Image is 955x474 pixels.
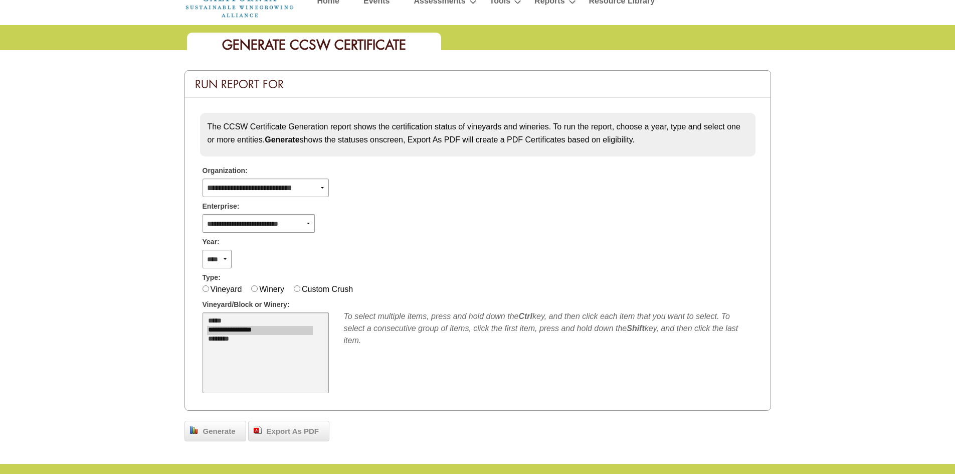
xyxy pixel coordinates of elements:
span: Export As PDF [262,426,324,437]
span: Generate CCSW Certificate [222,36,406,54]
img: doc_pdf.png [254,426,262,434]
span: Vineyard/Block or Winery: [203,299,290,310]
span: Type: [203,272,221,283]
strong: Generate [265,135,299,144]
span: Year: [203,237,220,247]
img: chart_bar.png [190,426,198,434]
a: Generate [184,421,246,442]
b: Ctrl [518,312,532,321]
div: To select multiple items, press and hold down the key, and then click each item that you want to ... [344,310,753,347]
span: Enterprise: [203,201,240,212]
label: Winery [259,285,284,293]
span: Organization: [203,166,248,176]
label: Custom Crush [302,285,353,293]
label: Vineyard [211,285,242,293]
a: Export As PDF [248,421,329,442]
p: The CCSW Certificate Generation report shows the certification status of vineyards and wineries. ... [208,120,748,146]
b: Shift [627,324,645,333]
span: Generate [198,426,241,437]
div: Run Report For [185,71,771,98]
